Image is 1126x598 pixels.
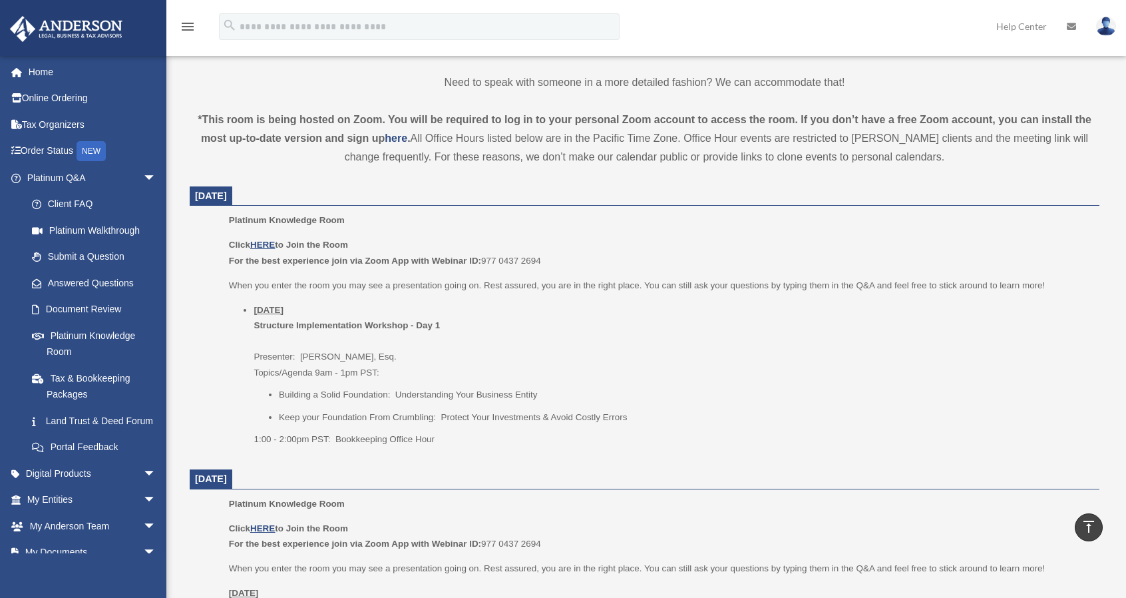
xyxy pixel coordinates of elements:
[19,434,176,461] a: Portal Feedback
[222,18,237,33] i: search
[9,460,176,487] a: Digital Productsarrow_drop_down
[190,73,1099,92] p: Need to speak with someone in a more detailed fashion? We can accommodate that!
[9,59,176,85] a: Home
[229,237,1090,268] p: 977 0437 2694
[254,305,283,315] u: [DATE]
[19,322,170,365] a: Platinum Knowledge Room
[229,588,259,598] u: [DATE]
[9,85,176,112] a: Online Ordering
[229,240,348,250] b: Click to Join the Room
[229,561,1090,577] p: When you enter the room you may see a presentation going on. Rest assured, you are in the right p...
[250,240,275,250] a: HERE
[9,487,176,513] a: My Entitiesarrow_drop_down
[407,133,410,144] strong: .
[143,539,170,567] span: arrow_drop_down
[250,523,275,533] a: HERE
[19,296,176,323] a: Document Review
[254,302,1090,448] li: Presenter: [PERSON_NAME], Esq. Topics/Agenda 9am - 1pm PST:
[19,244,176,270] a: Submit a Question
[143,487,170,514] span: arrow_drop_down
[229,499,345,509] span: Platinum Knowledge Room
[229,539,481,549] b: For the best experience join via Zoom App with Webinar ID:
[6,16,126,42] img: Anderson Advisors Platinum Portal
[254,320,440,330] b: Structure Implementation Workshop - Day 1
[9,111,176,138] a: Tax Organizers
[143,164,170,192] span: arrow_drop_down
[9,164,176,191] a: Platinum Q&Aarrow_drop_down
[1075,513,1103,541] a: vertical_align_top
[385,133,407,144] a: here
[254,432,1090,448] p: 1:00 - 2:00pm PST: Bookkeeping Office Hour
[180,23,196,35] a: menu
[279,387,1090,403] li: Building a Solid Foundation: Understanding Your Business Entity
[19,217,176,244] a: Platinum Walkthrough
[180,19,196,35] i: menu
[77,141,106,161] div: NEW
[19,191,176,218] a: Client FAQ
[195,190,227,201] span: [DATE]
[9,539,176,566] a: My Documentsarrow_drop_down
[229,521,1090,552] p: 977 0437 2694
[198,114,1091,144] strong: *This room is being hosted on Zoom. You will be required to log in to your personal Zoom account ...
[190,111,1099,166] div: All Office Hours listed below are in the Pacific Time Zone. Office Hour events are restricted to ...
[229,278,1090,294] p: When you enter the room you may see a presentation going on. Rest assured, you are in the right p...
[19,365,176,408] a: Tax & Bookkeeping Packages
[195,473,227,484] span: [DATE]
[1096,17,1116,36] img: User Pic
[9,513,176,539] a: My Anderson Teamarrow_drop_down
[1081,519,1097,535] i: vertical_align_top
[19,408,176,434] a: Land Trust & Deed Forum
[19,270,176,296] a: Answered Questions
[229,256,481,266] b: For the best experience join via Zoom App with Webinar ID:
[9,138,176,165] a: Order StatusNEW
[279,410,1090,426] li: Keep your Foundation From Crumbling: Protect Your Investments & Avoid Costly Errors
[229,215,345,225] span: Platinum Knowledge Room
[229,523,348,533] b: Click to Join the Room
[143,513,170,540] span: arrow_drop_down
[143,460,170,487] span: arrow_drop_down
